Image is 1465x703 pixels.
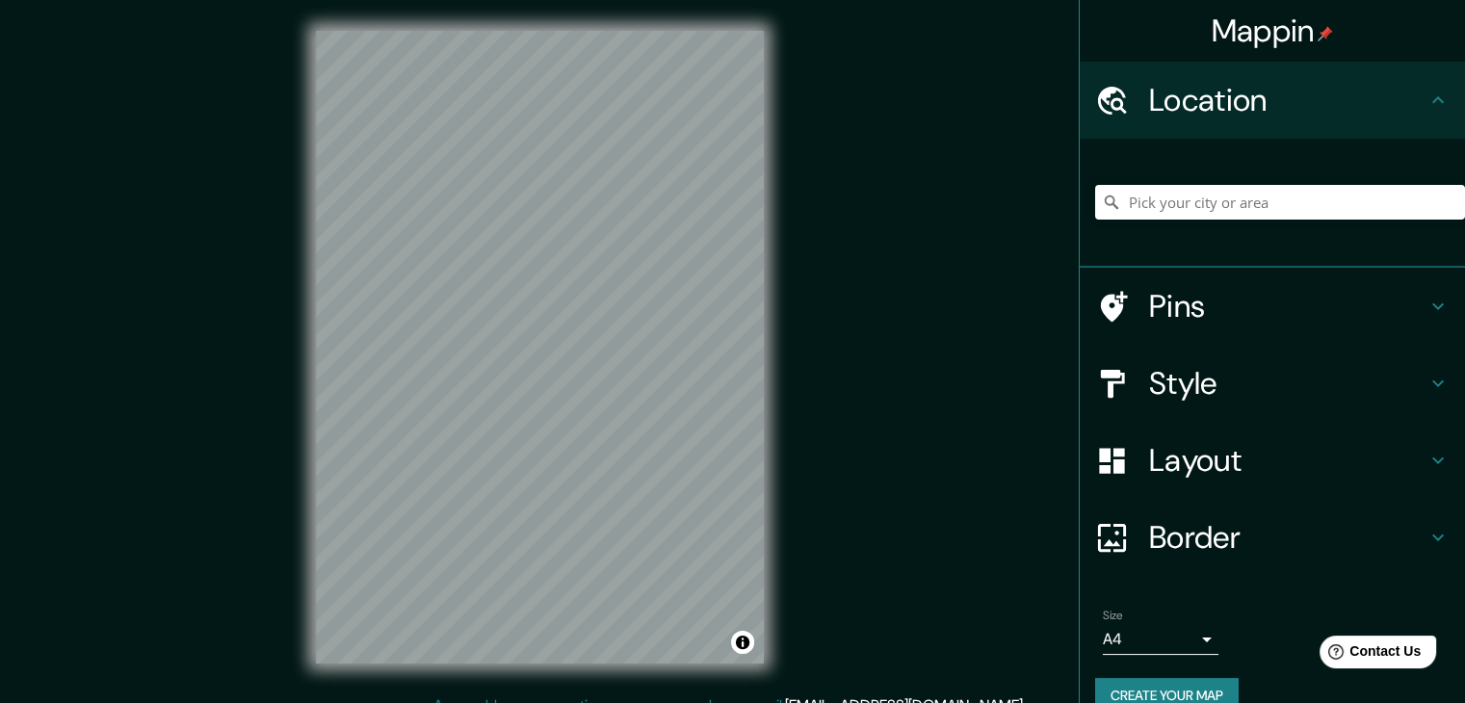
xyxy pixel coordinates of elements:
div: Layout [1080,422,1465,499]
img: pin-icon.png [1318,26,1333,41]
input: Pick your city or area [1095,185,1465,220]
div: Location [1080,62,1465,139]
button: Toggle attribution [731,631,754,654]
div: Border [1080,499,1465,576]
h4: Pins [1149,287,1426,325]
div: A4 [1103,624,1218,655]
canvas: Map [316,31,764,664]
h4: Style [1149,364,1426,403]
div: Pins [1080,268,1465,345]
h4: Layout [1149,441,1426,480]
h4: Location [1149,81,1426,119]
h4: Mappin [1212,12,1334,50]
div: Style [1080,345,1465,422]
label: Size [1103,608,1123,624]
iframe: Help widget launcher [1294,628,1444,682]
h4: Border [1149,518,1426,557]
